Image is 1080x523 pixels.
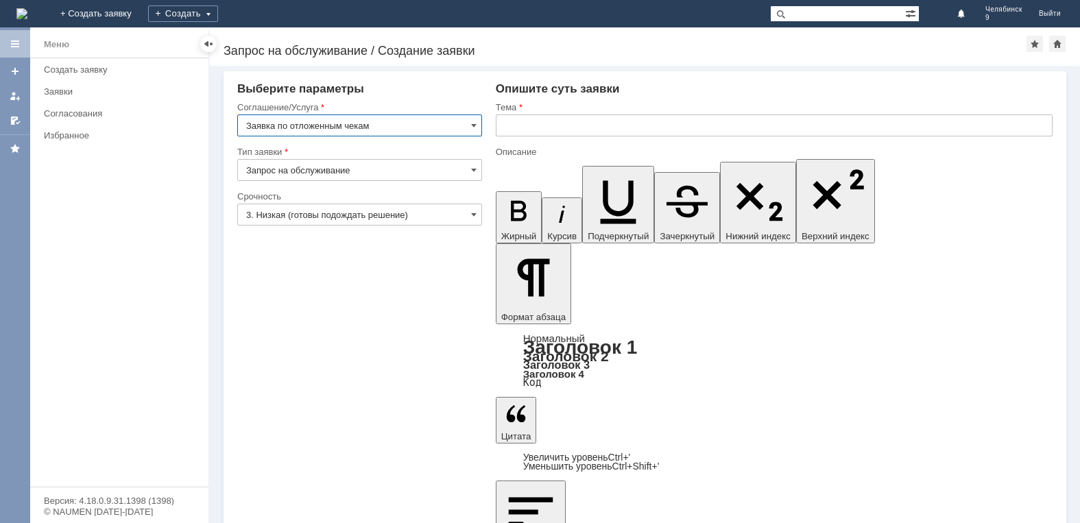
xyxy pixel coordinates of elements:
[725,231,791,241] span: Нижний индекс
[612,461,660,472] span: Ctrl+Shift+'
[796,159,875,243] button: Верхний индекс
[802,231,869,241] span: Верхний индекс
[660,231,715,241] span: Зачеркнутый
[44,130,185,141] div: Избранное
[496,147,1050,156] div: Описание
[501,312,566,322] span: Формат абзаца
[523,332,585,344] a: Нормальный
[224,44,1027,58] div: Запрос на обслуживание / Создание заявки
[905,6,919,19] span: Расширенный поиск
[38,59,206,80] a: Создать заявку
[148,5,218,22] div: Создать
[237,147,479,156] div: Тип заявки
[237,192,479,201] div: Срочность
[200,36,217,52] div: Скрыть меню
[44,108,200,119] div: Согласования
[496,397,537,443] button: Цитата
[985,5,1022,14] span: Челябинск
[496,82,620,95] span: Опишите суть заявки
[38,103,206,124] a: Согласования
[496,334,1053,387] div: Формат абзаца
[237,82,364,95] span: Выберите параметры
[523,358,590,371] a: Заголовок 3
[44,86,200,97] div: Заявки
[588,231,649,241] span: Подчеркнутый
[1049,36,1066,52] div: Сделать домашней страницей
[496,191,542,243] button: Жирный
[501,231,537,241] span: Жирный
[547,231,577,241] span: Курсив
[542,197,582,243] button: Курсив
[44,64,200,75] div: Создать заявку
[582,166,654,243] button: Подчеркнутый
[496,243,571,324] button: Формат абзаца
[523,368,584,380] a: Заголовок 4
[720,162,796,243] button: Нижний индекс
[4,110,26,132] a: Мои согласования
[523,452,631,463] a: Increase
[654,172,720,243] button: Зачеркнутый
[523,376,542,389] a: Код
[44,507,195,516] div: © NAUMEN [DATE]-[DATE]
[16,8,27,19] img: logo
[496,103,1050,112] div: Тема
[16,8,27,19] a: Перейти на домашнюю страницу
[608,452,631,463] span: Ctrl+'
[523,337,638,358] a: Заголовок 1
[985,14,1022,22] span: 9
[4,85,26,107] a: Мои заявки
[1027,36,1043,52] div: Добавить в избранное
[44,36,69,53] div: Меню
[4,60,26,82] a: Создать заявку
[496,453,1053,471] div: Цитата
[44,496,195,505] div: Версия: 4.18.0.9.31.1398 (1398)
[523,348,609,364] a: Заголовок 2
[237,103,479,112] div: Соглашение/Услуга
[38,81,206,102] a: Заявки
[523,461,660,472] a: Decrease
[501,431,531,441] span: Цитата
